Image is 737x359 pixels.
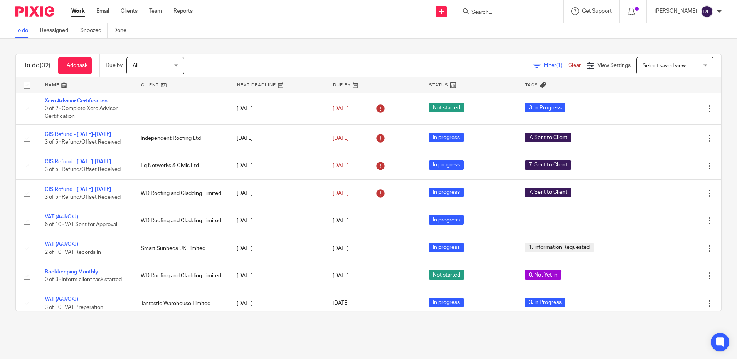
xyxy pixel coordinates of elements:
[525,83,538,87] span: Tags
[58,57,92,74] a: + Add task
[15,6,54,17] img: Pixie
[96,7,109,15] a: Email
[133,262,229,290] td: WD Roofing and Cladding Limited
[45,297,78,302] a: VAT (A/J/O/J)
[15,23,34,38] a: To do
[80,23,108,38] a: Snoozed
[133,63,138,69] span: All
[173,7,193,15] a: Reports
[24,62,50,70] h1: To do
[229,207,325,235] td: [DATE]
[121,7,138,15] a: Clients
[45,139,121,145] span: 3 of 5 · Refund/Offset Received
[133,235,229,262] td: Smart Sunbeds UK Limited
[45,269,98,275] a: Bookkeeping Monthly
[229,179,325,207] td: [DATE]
[429,215,464,225] span: In progress
[229,290,325,317] td: [DATE]
[701,5,713,18] img: svg%3E
[45,277,122,282] span: 0 of 3 · Inform client task started
[333,163,349,168] span: [DATE]
[429,298,464,307] span: In progress
[568,63,581,68] a: Clear
[45,222,117,228] span: 6 of 10 · VAT Sent for Approval
[597,63,631,68] span: View Settings
[229,93,325,124] td: [DATE]
[133,152,229,179] td: Lg Networks & Civils Ltd
[40,23,74,38] a: Reassigned
[429,243,464,252] span: In progress
[45,132,111,137] a: CIS Refund - [DATE]-[DATE]
[429,160,464,170] span: In progress
[643,63,686,69] span: Select saved view
[333,246,349,251] span: [DATE]
[45,167,121,173] span: 3 of 5 · Refund/Offset Received
[229,235,325,262] td: [DATE]
[133,124,229,152] td: Independent Roofing Ltd
[556,63,562,68] span: (1)
[133,207,229,235] td: WD Roofing and Cladding Limited
[45,106,118,119] span: 0 of 2 · Complete Xero Advisor Certification
[525,133,571,142] span: 7. Sent to Client
[525,243,594,252] span: 1. Information Requested
[229,262,325,290] td: [DATE]
[525,188,571,197] span: 7. Sent to Client
[45,214,78,220] a: VAT (A/J/O/J)
[333,136,349,141] span: [DATE]
[45,187,111,192] a: CIS Refund - [DATE]-[DATE]
[333,273,349,278] span: [DATE]
[544,63,568,68] span: Filter
[149,7,162,15] a: Team
[71,7,85,15] a: Work
[333,191,349,196] span: [DATE]
[429,133,464,142] span: In progress
[525,160,571,170] span: 7. Sent to Client
[45,305,103,310] span: 3 of 10 · VAT Preparation
[106,62,123,69] p: Due by
[229,152,325,179] td: [DATE]
[133,179,229,207] td: WD Roofing and Cladding Limited
[229,124,325,152] td: [DATE]
[429,270,464,280] span: Not started
[45,250,101,255] span: 2 of 10 · VAT Records In
[40,62,50,69] span: (32)
[525,103,565,112] span: 3. In Progress
[45,98,108,104] a: Xero Advisor Certification
[45,195,121,200] span: 3 of 5 · Refund/Offset Received
[333,218,349,223] span: [DATE]
[429,103,464,112] span: Not started
[45,242,78,247] a: VAT (A/J/O/J)
[113,23,132,38] a: Done
[525,270,561,280] span: 0. Not Yet In
[429,188,464,197] span: In progress
[333,301,349,306] span: [DATE]
[525,298,565,307] span: 3. In Progress
[525,217,618,225] div: ---
[133,290,229,317] td: Tantastic Warehouse Limited
[333,106,349,111] span: [DATE]
[45,159,111,164] a: CIS Refund - [DATE]-[DATE]
[640,20,700,28] p: You are already signed in.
